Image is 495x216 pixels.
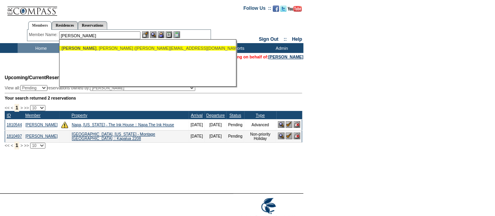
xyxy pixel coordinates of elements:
[226,130,244,142] td: Pending
[284,36,287,42] span: ::
[256,113,265,118] a: Type
[280,8,286,13] a: Follow us on Twitter
[78,21,107,29] a: Reservations
[278,133,284,139] img: View Reservation
[280,5,286,12] img: Follow us on Twitter
[158,31,164,38] img: Impersonate
[243,5,271,14] td: Follow Us ::
[206,113,225,118] a: Departure
[142,31,149,38] img: b_edit.gif
[258,43,303,53] td: Admin
[288,6,302,12] img: Subscribe to our YouTube Channel
[189,119,204,130] td: [DATE]
[61,46,234,51] div: , [PERSON_NAME] ([PERSON_NAME][EMAIL_ADDRESS][DOMAIN_NAME])
[20,143,23,148] span: >
[5,75,46,80] span: Upcoming/Current
[214,54,303,59] span: You are acting on behalf of:
[25,123,58,127] a: [PERSON_NAME]
[25,134,58,138] a: [PERSON_NAME]
[244,119,276,130] td: Advanced
[288,8,302,13] a: Subscribe to our YouTube Channel
[7,134,22,138] a: 1810497
[7,113,11,118] a: ID
[268,54,303,59] a: [PERSON_NAME]
[5,105,9,110] span: <<
[150,31,157,38] img: View
[14,104,20,112] span: 1
[5,75,76,80] span: Reservations
[29,31,59,38] div: Member Name:
[292,36,302,42] a: Help
[189,130,204,142] td: [DATE]
[72,123,174,127] a: Napa, [US_STATE] - The Ink House :: Napa The Ink House
[259,36,278,42] a: Sign Out
[278,121,284,128] img: View Reservation
[25,113,40,118] a: Member
[20,105,23,110] span: >
[14,142,20,149] span: 1
[18,43,63,53] td: Home
[7,123,22,127] a: 1810544
[166,31,172,38] img: Reservations
[229,113,241,118] a: Status
[72,113,87,118] a: Property
[205,130,226,142] td: [DATE]
[244,130,276,142] td: Non-priority Holiday
[5,96,302,100] div: Your search returned 2 reservations
[61,121,68,128] img: There are insufficient days and/or tokens to cover this reservation
[11,105,13,110] span: <
[28,21,52,30] a: Members
[5,85,199,91] div: View all: reservations owned by:
[11,143,13,148] span: <
[52,21,78,29] a: Residences
[293,121,300,128] img: Cancel Reservation
[24,143,29,148] span: >>
[226,119,244,130] td: Pending
[293,133,300,139] img: Cancel Reservation
[205,119,226,130] td: [DATE]
[72,132,155,141] a: [GEOGRAPHIC_DATA], [US_STATE] - Montage [GEOGRAPHIC_DATA] :: Kapalua 2208
[273,5,279,12] img: Become our fan on Facebook
[173,31,180,38] img: b_calculator.gif
[5,143,9,148] span: <<
[286,133,292,139] img: Confirm Reservation
[273,8,279,13] a: Become our fan on Facebook
[191,113,203,118] a: Arrival
[61,46,96,51] span: [PERSON_NAME]
[286,121,292,128] img: Confirm Reservation
[24,105,29,110] span: >>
